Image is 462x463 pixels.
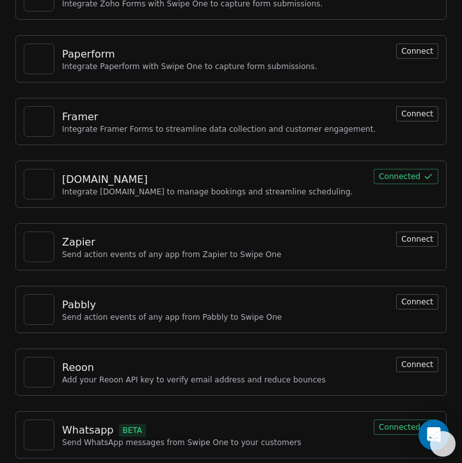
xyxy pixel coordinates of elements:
[396,231,438,247] button: Connect
[396,358,438,370] a: Connect
[62,109,98,125] div: Framer
[62,62,317,71] div: Integrate Paperform with Swipe One to capture form submissions.
[29,49,49,68] img: NA
[374,170,438,182] a: Connected
[24,169,54,200] a: NA
[62,47,115,62] div: Paperform
[62,125,376,134] div: Integrate Framer Forms to streamline data collection and customer engagement.
[62,235,282,250] a: Zapier
[119,424,147,437] span: BETA
[62,297,282,313] a: Pabbly
[62,187,353,196] div: Integrate [DOMAIN_NAME] to manage bookings and streamline scheduling.
[62,423,114,438] div: Whatsapp
[24,420,54,450] a: NA
[24,294,54,325] a: NA
[62,109,376,125] a: Framer
[396,295,438,308] a: Connect
[24,106,54,137] a: NA
[374,420,438,435] button: Connected
[62,172,353,187] a: [DOMAIN_NAME]
[29,425,49,444] img: NA
[396,357,438,372] button: Connect
[62,360,94,375] div: Reoon
[418,420,449,450] div: Open Intercom Messenger
[396,43,438,59] button: Connect
[62,172,148,187] div: [DOMAIN_NAME]
[29,300,49,319] img: NA
[29,363,49,382] img: NA
[396,233,438,245] a: Connect
[24,43,54,74] a: NA
[374,421,438,433] a: Connected
[374,169,438,184] button: Connected
[29,237,49,256] img: NA
[24,231,54,262] a: NA
[396,294,438,310] button: Connect
[62,438,301,447] div: Send WhatsApp messages from Swipe One to your customers
[62,297,96,313] div: Pabbly
[396,107,438,120] a: Connect
[396,106,438,122] button: Connect
[62,313,282,322] div: Send action events of any app from Pabbly to Swipe One
[396,45,438,57] a: Connect
[62,235,95,250] div: Zapier
[62,250,282,259] div: Send action events of any app from Zapier to Swipe One
[29,112,49,131] img: NA
[62,375,326,384] div: Add your Reoon API key to verify email address and reduce bounces
[62,47,317,62] a: Paperform
[62,423,301,438] a: WhatsappBETA
[29,175,49,194] img: NA
[24,357,54,388] a: NA
[62,360,326,375] a: Reoon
